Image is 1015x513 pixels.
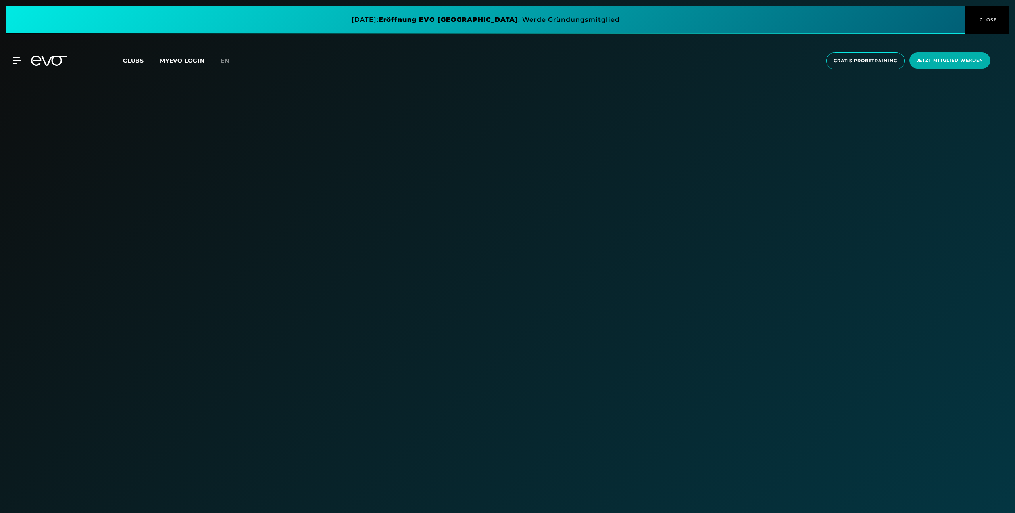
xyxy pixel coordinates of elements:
a: Gratis Probetraining [824,52,907,69]
span: Gratis Probetraining [834,57,897,64]
a: MYEVO LOGIN [160,57,205,64]
span: Jetzt Mitglied werden [917,57,983,64]
span: Clubs [123,57,144,64]
button: CLOSE [965,6,1009,34]
a: Jetzt Mitglied werden [907,52,993,69]
a: en [221,56,239,65]
a: Clubs [123,57,160,64]
span: en [221,57,229,64]
span: CLOSE [978,16,997,23]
